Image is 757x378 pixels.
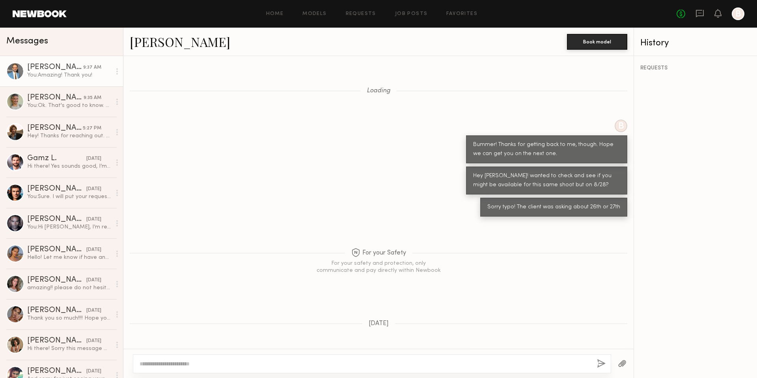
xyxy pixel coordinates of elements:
[27,223,111,231] div: You: Hi [PERSON_NAME], I’m reaching out to see if you’re available for a photography shoot with a...
[302,11,326,17] a: Models
[27,254,111,261] div: Hello! Let me know if have any other clients coming up
[27,307,86,314] div: [PERSON_NAME]
[27,246,86,254] div: [PERSON_NAME]
[351,248,406,258] span: For your Safety
[473,172,620,190] div: Hey [PERSON_NAME]! wanted to check and see if you might be available for this same shoot but on 8...
[27,284,111,292] div: amazing!! please do not hesitate to reach out for future projects! you were so great to work with
[732,7,744,20] a: B
[27,345,111,352] div: Hi there! Sorry this message was missed! I am available (: IG @bbymo__
[86,368,101,375] div: [DATE]
[86,216,101,223] div: [DATE]
[86,337,101,345] div: [DATE]
[27,337,86,345] div: [PERSON_NAME]
[640,39,751,48] div: History
[27,276,86,284] div: [PERSON_NAME]
[83,64,101,71] div: 9:37 AM
[86,277,101,284] div: [DATE]
[369,320,389,327] span: [DATE]
[27,314,111,322] div: Thank you so much!!!! Hope you had a great shoot!
[86,307,101,314] div: [DATE]
[27,367,86,375] div: [PERSON_NAME]
[27,102,111,109] div: You: Ok. That's good to know. Let's connect when you get back in town. Have a safe trip!
[130,33,230,50] a: [PERSON_NAME]
[86,155,101,163] div: [DATE]
[266,11,284,17] a: Home
[487,203,620,212] div: Sorry typo! The client was asking about 26th or 27th
[27,124,83,132] div: [PERSON_NAME]
[27,71,111,79] div: You: Amazing! Thank you!
[640,65,751,71] div: REQUESTS
[27,94,84,102] div: [PERSON_NAME]
[83,125,101,132] div: 5:27 PM
[27,64,83,71] div: [PERSON_NAME]
[567,38,627,45] a: Book model
[27,155,86,163] div: Gamz L.
[6,37,48,46] span: Messages
[315,260,442,274] div: For your safety and protection, only communicate and pay directly within Newbook
[395,11,428,17] a: Job Posts
[473,140,620,159] div: Bummer! Thanks for getting back to me, though. Hope we can get you on the next one.
[86,185,101,193] div: [DATE]
[27,163,111,170] div: Hi there! Yes sounds good, I’m available 10/13 to 10/15, let me know if you have any questions!
[27,185,86,193] div: [PERSON_NAME]
[27,193,111,200] div: You: Sure. I will put your request in the notes.
[86,246,101,254] div: [DATE]
[27,215,86,223] div: [PERSON_NAME]
[446,11,477,17] a: Favorites
[567,34,627,50] button: Book model
[84,94,101,102] div: 9:35 AM
[27,132,111,140] div: Hey! Thanks for reaching out. Sounds fun. What would be the terms/usage?
[367,88,390,94] span: Loading
[346,11,376,17] a: Requests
